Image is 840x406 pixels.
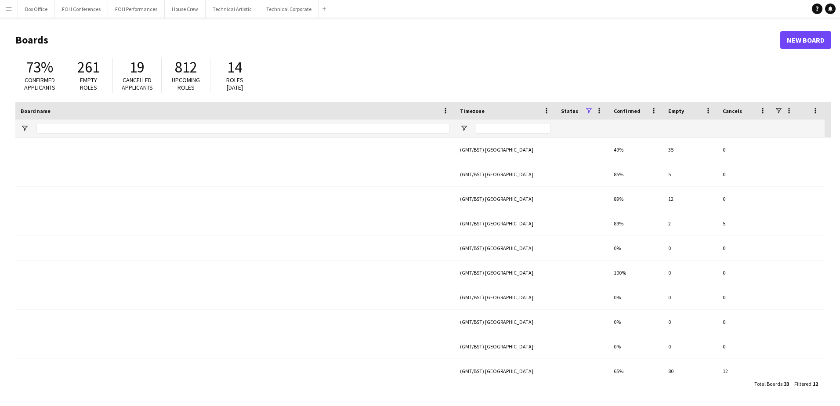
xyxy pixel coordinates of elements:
span: Board name [21,108,51,114]
h1: Boards [15,33,780,47]
div: (GMT/BST) [GEOGRAPHIC_DATA] [455,187,556,211]
div: (GMT/BST) [GEOGRAPHIC_DATA] [455,162,556,186]
div: 0 [663,236,717,260]
div: (GMT/BST) [GEOGRAPHIC_DATA] [455,138,556,162]
span: Cancelled applicants [122,76,153,91]
div: (GMT/BST) [GEOGRAPHIC_DATA] [455,261,556,285]
button: Box Office [18,0,55,18]
div: 0 [717,236,772,260]
div: (GMT/BST) [GEOGRAPHIC_DATA] [455,310,556,334]
div: (GMT/BST) [GEOGRAPHIC_DATA] [455,211,556,236]
div: 35 [663,138,717,162]
button: Open Filter Menu [21,124,29,132]
div: 0% [608,236,663,260]
span: Confirmed applicants [24,76,55,91]
div: 0 [717,285,772,309]
div: 49% [608,138,663,162]
div: (GMT/BST) [GEOGRAPHIC_DATA] [455,285,556,309]
div: 0% [608,310,663,334]
div: 0 [717,334,772,359]
span: 261 [77,58,100,77]
input: Timezone Filter Input [476,123,550,134]
span: 14 [227,58,242,77]
div: : [794,375,818,392]
span: Empty roles [80,76,97,91]
div: 12 [663,187,717,211]
span: 73% [26,58,53,77]
div: 0 [717,162,772,186]
span: Upcoming roles [172,76,200,91]
div: 89% [608,187,663,211]
div: 0 [717,310,772,334]
div: 0 [717,187,772,211]
span: Status [561,108,578,114]
span: Empty [668,108,684,114]
div: 89% [608,211,663,236]
div: 100% [608,261,663,285]
span: Timezone [460,108,485,114]
span: 812 [175,58,197,77]
button: Technical Artistic [206,0,259,18]
button: House Crew [165,0,206,18]
div: 0 [717,138,772,162]
div: 0 [663,261,717,285]
div: (GMT/BST) [GEOGRAPHIC_DATA] [455,359,556,383]
span: 12 [813,381,818,387]
div: 12 [717,359,772,383]
div: 0% [608,334,663,359]
button: FOH Conferences [55,0,108,18]
span: Filtered [794,381,811,387]
div: 0 [717,261,772,285]
div: 5 [663,162,717,186]
div: (GMT/BST) [GEOGRAPHIC_DATA] [455,334,556,359]
button: Technical Corporate [259,0,319,18]
div: 0 [663,334,717,359]
div: 5 [717,211,772,236]
a: New Board [780,31,831,49]
button: Open Filter Menu [460,124,468,132]
span: Cancels [723,108,742,114]
div: 0 [663,310,717,334]
div: 65% [608,359,663,383]
div: 80 [663,359,717,383]
div: 85% [608,162,663,186]
button: FOH Performances [108,0,165,18]
span: Roles [DATE] [226,76,243,91]
div: 0 [663,285,717,309]
div: 2 [663,211,717,236]
span: 33 [784,381,789,387]
div: (GMT/BST) [GEOGRAPHIC_DATA] [455,236,556,260]
input: Board name Filter Input [36,123,449,134]
span: Total Boards [754,381,782,387]
div: 0% [608,285,663,309]
span: 19 [130,58,145,77]
span: Confirmed [614,108,641,114]
div: : [754,375,789,392]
